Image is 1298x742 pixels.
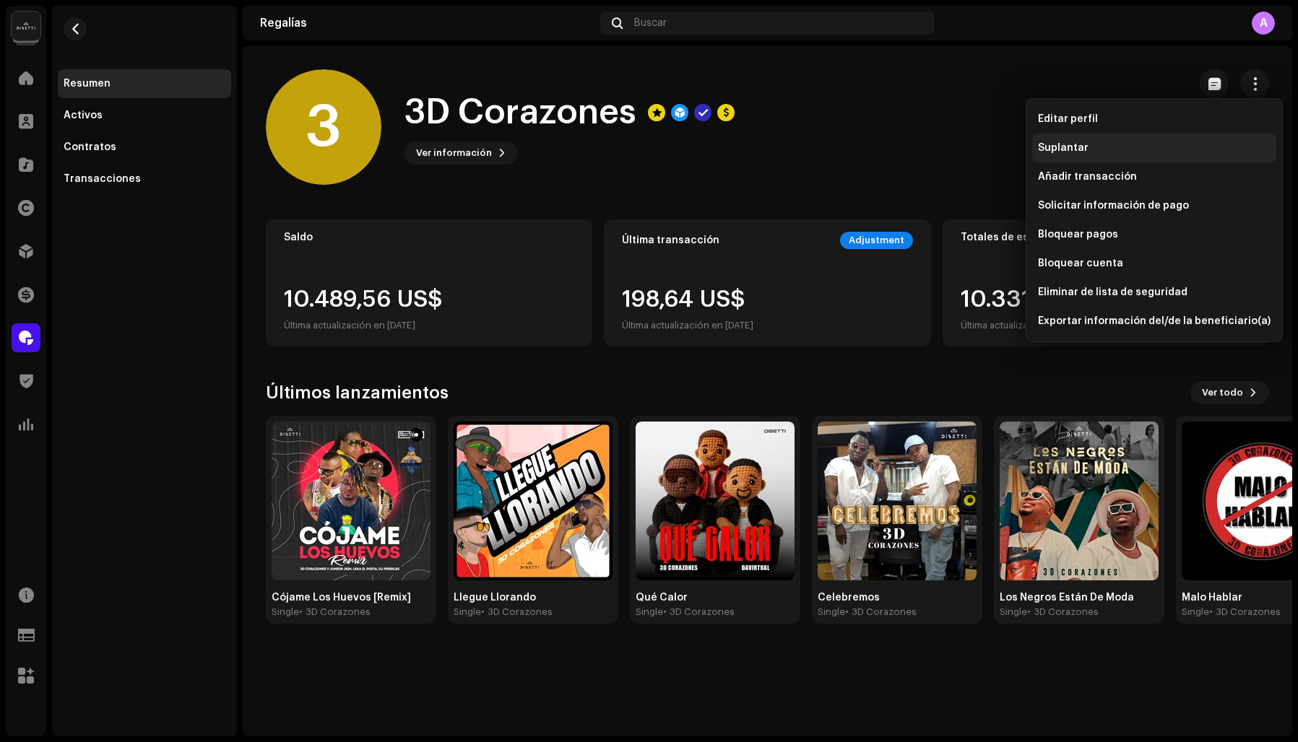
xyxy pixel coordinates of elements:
[58,165,231,193] re-m-nav-item: Transacciones
[1000,422,1159,580] img: 03f07779-7a46-43a8-8b47-4ad1ed390051
[636,422,795,580] img: 3465e2f0-1864-4bd3-94a6-6ae0f7558845
[961,232,1251,243] div: Totales de estados de cuenta
[58,101,231,130] re-m-nav-item: Activos
[622,317,753,334] div: Última actualización en [DATE]
[260,17,594,29] div: Regalías
[12,12,40,40] img: 02a7c2d3-3c89-4098-b12f-2ff2945c95ee
[636,592,795,603] div: Qué Calor
[1252,12,1275,35] div: A
[663,606,735,618] div: • 3D Corazones
[64,173,141,185] div: Transacciones
[1038,315,1271,327] span: Exportar información del/de la beneficiario(a)
[1027,606,1099,618] div: • 3D Corazones
[272,592,430,603] div: Cójame Los Huevos [Remix]
[454,606,481,618] div: Single
[943,219,1269,346] re-o-card-value: Totales de estados de cuenta
[1000,606,1027,618] div: Single
[58,133,231,162] re-m-nav-item: Contratos
[454,592,613,603] div: Llegue Llorando
[1038,258,1123,269] span: Bloquear cuenta
[454,422,613,580] img: 0f200501-00f8-4995-8355-e12689b4fe04
[818,606,845,618] div: Single
[284,232,574,243] div: Saldo
[840,232,913,249] div: Adjustment
[818,592,977,603] div: Celebremos
[64,110,103,121] div: Activos
[404,141,518,165] button: Ver información
[1202,378,1243,407] span: Ver todo
[1038,200,1189,211] span: Solicitar información de pago
[416,139,492,167] span: Ver información
[299,606,371,618] div: • 3D Corazones
[481,606,553,618] div: • 3D Corazones
[1038,287,1187,298] span: Eliminar de lista de seguridad
[634,17,667,29] span: Buscar
[64,78,111,90] div: Resumen
[1038,113,1098,125] span: Editar perfil
[1182,606,1209,618] div: Single
[272,422,430,580] img: 6f7d3fd4-95e1-4050-a640-5b287a1f34a1
[961,317,1118,334] div: Última actualización en [DATE]
[266,69,381,185] div: 3
[1038,171,1137,183] span: Añadir transacción
[1190,381,1269,404] button: Ver todo
[266,219,592,346] re-o-card-value: Saldo
[845,606,917,618] div: • 3D Corazones
[1038,142,1089,154] span: Suplantar
[636,606,663,618] div: Single
[1038,229,1118,240] span: Bloquear pagos
[818,422,977,580] img: 30e5352d-7692-46ee-8402-caf598989ff0
[404,90,636,136] h1: 3D Corazones
[622,235,719,246] div: Última transacción
[284,317,443,334] div: Última actualización en [DATE]
[58,69,231,98] re-m-nav-item: Resumen
[1000,592,1159,603] div: Los Negros Están De Moda
[272,606,299,618] div: Single
[266,381,449,404] h3: Últimos lanzamientos
[1209,606,1281,618] div: • 3D Corazones
[64,141,116,153] div: Contratos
